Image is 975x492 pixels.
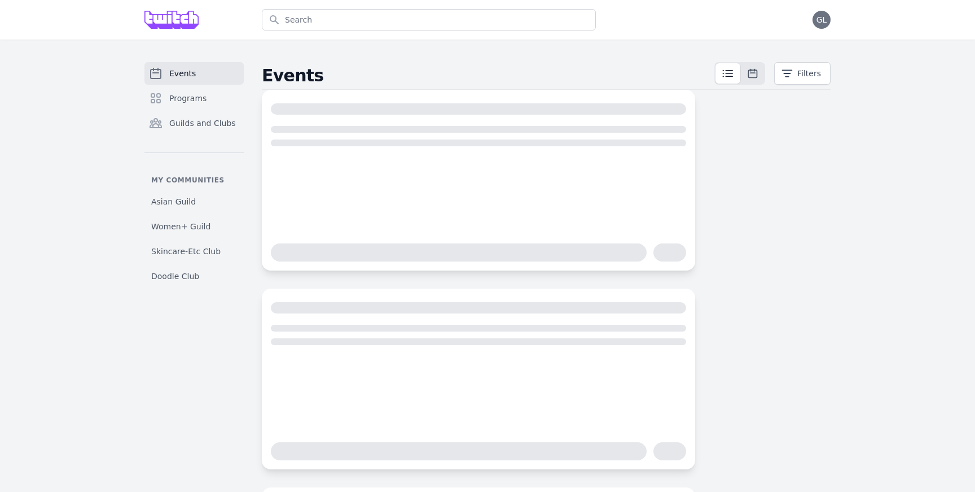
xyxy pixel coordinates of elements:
[169,117,236,129] span: Guilds and Clubs
[813,11,831,29] button: GL
[151,246,221,257] span: Skincare-Etc Club
[169,93,207,104] span: Programs
[774,62,831,85] button: Filters
[144,266,244,286] a: Doodle Club
[144,11,199,29] img: Grove
[144,62,244,85] a: Events
[151,221,210,232] span: Women+ Guild
[262,9,596,31] input: Search
[816,16,827,24] span: GL
[144,62,244,286] nav: Sidebar
[144,112,244,134] a: Guilds and Clubs
[262,66,714,86] h2: Events
[144,216,244,237] a: Women+ Guild
[151,196,196,207] span: Asian Guild
[151,271,199,282] span: Doodle Club
[144,241,244,262] a: Skincare-Etc Club
[144,176,244,185] p: My communities
[144,87,244,110] a: Programs
[144,191,244,212] a: Asian Guild
[169,68,196,79] span: Events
